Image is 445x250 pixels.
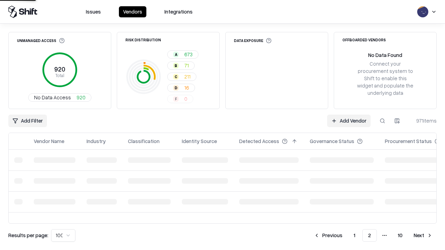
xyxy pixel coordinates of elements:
[167,84,195,92] button: D16
[173,63,179,68] div: B
[392,229,408,242] button: 10
[160,6,197,17] button: Integrations
[54,65,65,73] tspan: 920
[410,229,437,242] button: Next
[167,50,199,59] button: A673
[327,115,371,127] a: Add Vendor
[126,38,161,42] div: Risk Distribution
[184,73,191,80] span: 211
[128,137,160,145] div: Classification
[173,85,179,91] div: D
[356,60,414,97] div: Connect your procurement system to Shift to enable this widget and populate the underlying data
[173,74,179,80] div: C
[182,137,217,145] div: Identity Source
[87,137,106,145] div: Industry
[55,73,64,78] tspan: Total
[362,229,377,242] button: 2
[348,229,361,242] button: 1
[167,73,196,81] button: C211
[368,51,402,59] div: No Data Found
[409,117,437,124] div: 971 items
[173,52,179,57] div: A
[8,115,47,127] button: Add Filter
[82,6,105,17] button: Issues
[385,137,432,145] div: Procurement Status
[310,229,347,242] button: Previous
[34,137,64,145] div: Vendor Name
[8,232,48,239] p: Results per page:
[34,94,71,101] span: No Data Access
[28,93,91,102] button: No Data Access920
[342,38,386,42] div: Offboarded Vendors
[76,94,86,101] span: 920
[184,84,189,91] span: 16
[239,137,279,145] div: Detected Access
[17,38,65,43] div: Unmanaged Access
[234,38,272,43] div: Data Exposure
[119,6,146,17] button: Vendors
[310,229,437,242] nav: pagination
[184,51,193,58] span: 673
[167,61,195,70] button: B71
[310,137,354,145] div: Governance Status
[184,62,189,69] span: 71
